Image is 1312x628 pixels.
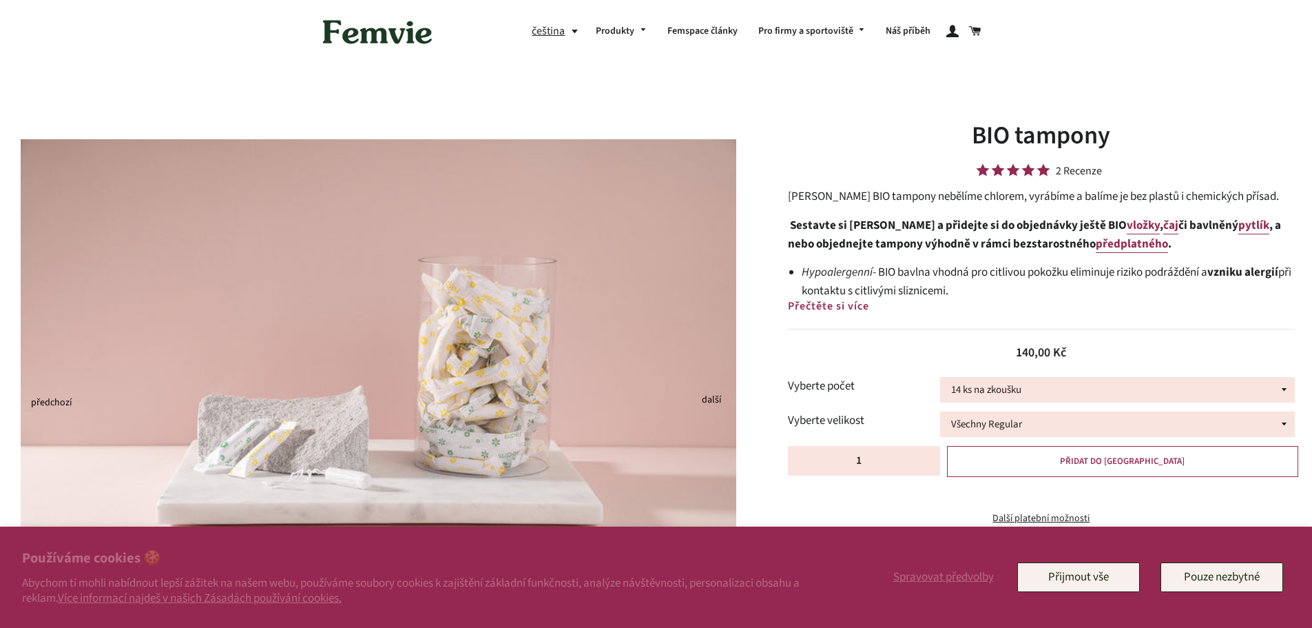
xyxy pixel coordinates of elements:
label: Vyberte velikost [788,412,940,430]
a: Pro firmy a sportoviště [748,14,876,50]
a: předplatného [1096,236,1168,253]
div: 2 Recenze [1056,166,1102,176]
em: Hypoalergenní [802,264,873,281]
button: Pouze nezbytné [1160,563,1283,591]
h1: BIO tampony [788,119,1295,153]
button: Spravovat předvolby [891,563,997,591]
strong: Sestavte si [PERSON_NAME] a přidejte si do objednávky ještě BIO , či bavlněný , a nebo objednejte... [788,217,1281,253]
img: TER07008_nahled_cfd02d5d-4436-44de-82e2-ee22d3490172_800x.jpg [21,139,736,618]
h2: Používáme cookies 🍪 [22,549,827,569]
a: Náš příběh [875,14,941,50]
b: vzniku alergií [1207,264,1278,281]
a: čaj [1163,217,1178,234]
p: Abychom ti mohli nabídnout lepší zážitek na našem webu, používáme soubory cookies k zajištění zák... [22,576,827,606]
a: Více informací najdeš v našich Zásadách používání cookies. [58,590,342,607]
a: Další platební možnosti [788,511,1295,527]
a: vložky [1127,217,1160,234]
img: Femvie [315,10,439,53]
a: pytlík [1238,217,1269,234]
a: Femspace články [657,14,748,50]
span: Přečtěte si více [788,298,869,314]
li: - BIO bavlna vhodná pro citlivou pokožku eliminuje riziko podráždění a [802,263,1295,300]
button: Next [702,400,709,403]
a: Produkty [585,14,657,50]
span: PŘIDAT DO [GEOGRAPHIC_DATA] [1060,455,1185,467]
span: Spravovat předvolby [893,569,994,585]
button: PŘIDAT DO [GEOGRAPHIC_DATA] [947,446,1298,476]
label: Vyberte počet [788,377,940,396]
button: čeština [532,22,585,41]
div: [PERSON_NAME] BIO tampony nebělíme chlorem, vyrábíme a balíme je bez plastů i chemických přísad. [788,188,1295,206]
button: Previous [31,403,38,405]
span: 140,00 Kč [1016,344,1066,361]
button: Přijmout vše [1017,563,1140,591]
